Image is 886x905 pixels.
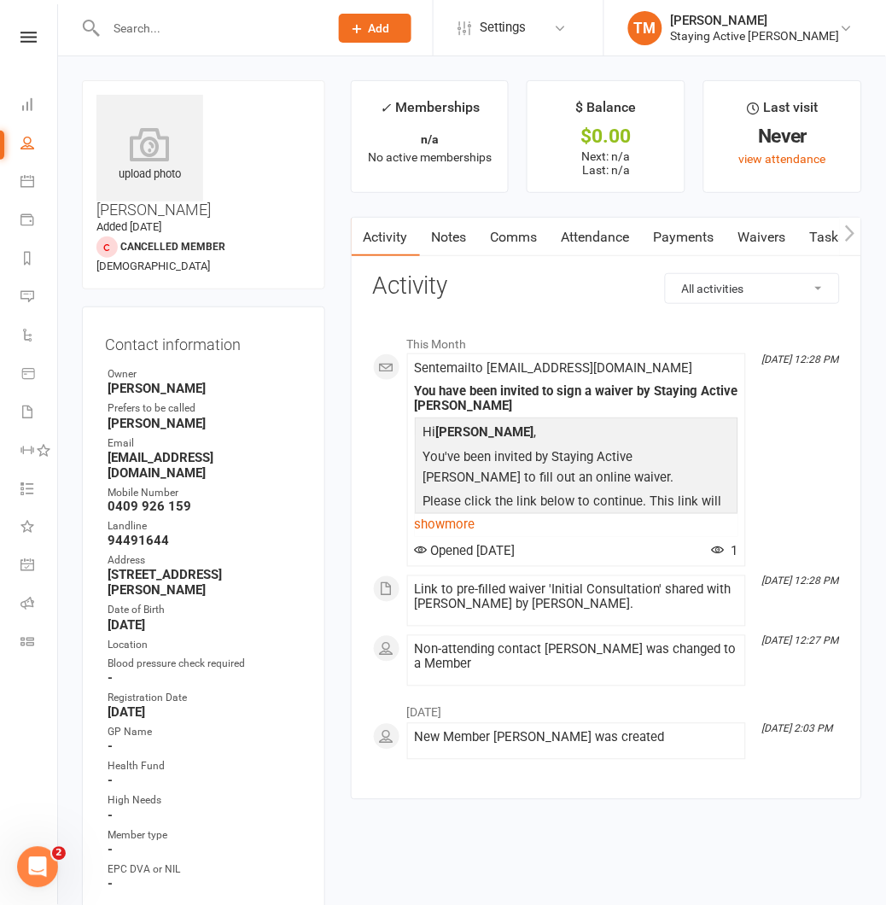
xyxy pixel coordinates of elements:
[415,513,738,537] a: show more
[105,330,302,353] h3: Contact information
[479,218,550,257] a: Comms
[108,793,302,809] div: High Needs
[543,149,669,177] p: Next: n/a Last: n/a
[628,11,662,45] div: TM
[20,625,59,663] a: Class kiosk mode
[108,725,302,741] div: GP Name
[419,447,734,492] p: You've been invited by Staying Active [PERSON_NAME] to fill out an online waiver.
[108,739,302,755] strong: -
[108,400,302,417] div: Prefers to be called
[108,366,302,382] div: Owner
[108,638,302,654] div: Location
[108,416,302,431] strong: [PERSON_NAME]
[108,877,302,892] strong: -
[108,519,302,535] div: Landline
[17,847,58,888] iframe: Intercom live chat
[671,28,840,44] div: Staying Active [PERSON_NAME]
[415,384,738,413] div: You have been invited to sign a waiver by Staying Active [PERSON_NAME]
[96,220,161,233] time: Added [DATE]
[415,583,738,612] div: Link to pre-filled waiver 'Initial Consultation' shared with [PERSON_NAME] by [PERSON_NAME].
[642,218,726,257] a: Payments
[726,218,798,257] a: Waivers
[420,218,479,257] a: Notes
[762,723,833,735] i: [DATE] 2:03 PM
[436,424,534,440] strong: [PERSON_NAME]
[550,218,642,257] a: Attendance
[108,553,302,569] div: Address
[96,95,311,219] h3: [PERSON_NAME]
[108,828,302,844] div: Member type
[762,635,839,647] i: [DATE] 12:27 PM
[108,671,302,686] strong: -
[368,150,492,164] span: No active memberships
[762,575,839,587] i: [DATE] 12:28 PM
[419,492,734,537] p: Please click the link below to continue. This link will be available for 7 days.
[739,152,826,166] a: view attendance
[748,96,819,127] div: Last visit
[576,96,637,127] div: $ Balance
[798,218,858,257] a: Tasks
[20,548,59,587] a: General attendance kiosk mode
[108,435,302,452] div: Email
[415,360,693,376] span: Sent email to [EMAIL_ADDRESS][DOMAIN_NAME]
[415,544,516,559] span: Opened [DATE]
[20,164,59,202] a: Calendar
[373,695,840,722] li: [DATE]
[480,9,527,47] span: Settings
[419,422,734,447] p: Hi ,
[96,127,203,184] div: upload photo
[20,356,59,394] a: Product Sales
[108,603,302,619] div: Date of Birth
[339,14,411,43] button: Add
[20,202,59,241] a: Payments
[108,568,302,598] strong: [STREET_ADDRESS][PERSON_NAME]
[108,450,302,481] strong: [EMAIL_ADDRESS][DOMAIN_NAME]
[108,618,302,633] strong: [DATE]
[373,273,840,300] h3: Activity
[20,587,59,625] a: Roll call kiosk mode
[762,353,839,365] i: [DATE] 12:28 PM
[20,241,59,279] a: Reports
[671,13,840,28] div: [PERSON_NAME]
[373,326,840,353] li: This Month
[20,87,59,126] a: Dashboard
[108,705,302,721] strong: [DATE]
[108,657,302,673] div: Blood pressure check required
[52,847,66,861] span: 2
[108,534,302,549] strong: 94491644
[120,241,225,253] span: Cancelled member
[352,218,420,257] a: Activity
[108,862,302,879] div: EPC DVA or NIL
[20,126,59,164] a: People
[108,499,302,515] strong: 0409 926 159
[380,96,480,128] div: Memberships
[108,691,302,707] div: Registration Date
[415,643,738,672] div: Non-attending contact [PERSON_NAME] was changed to a Member
[108,843,302,858] strong: -
[380,100,391,116] i: ✓
[712,544,738,559] span: 1
[108,759,302,775] div: Health Fund
[20,510,59,548] a: What's New
[108,381,302,396] strong: [PERSON_NAME]
[96,260,210,272] span: [DEMOGRAPHIC_DATA]
[108,485,302,501] div: Mobile Number
[101,16,317,40] input: Search...
[415,731,738,745] div: New Member [PERSON_NAME] was created
[720,127,846,145] div: Never
[108,774,302,789] strong: -
[369,21,390,35] span: Add
[421,132,439,146] strong: n/a
[108,809,302,824] strong: -
[543,127,669,145] div: $0.00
